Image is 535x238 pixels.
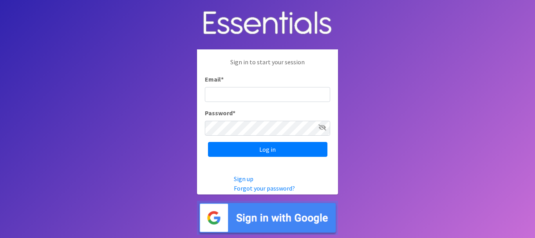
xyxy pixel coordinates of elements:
img: Sign in with Google [197,201,338,235]
input: Log in [208,142,327,157]
abbr: required [233,109,235,117]
label: Password [205,108,235,118]
abbr: required [221,75,224,83]
p: Sign in to start your session [205,57,330,74]
a: Forgot your password? [234,184,295,192]
img: Human Essentials [197,3,338,44]
a: Sign up [234,175,253,183]
label: Email [205,74,224,84]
